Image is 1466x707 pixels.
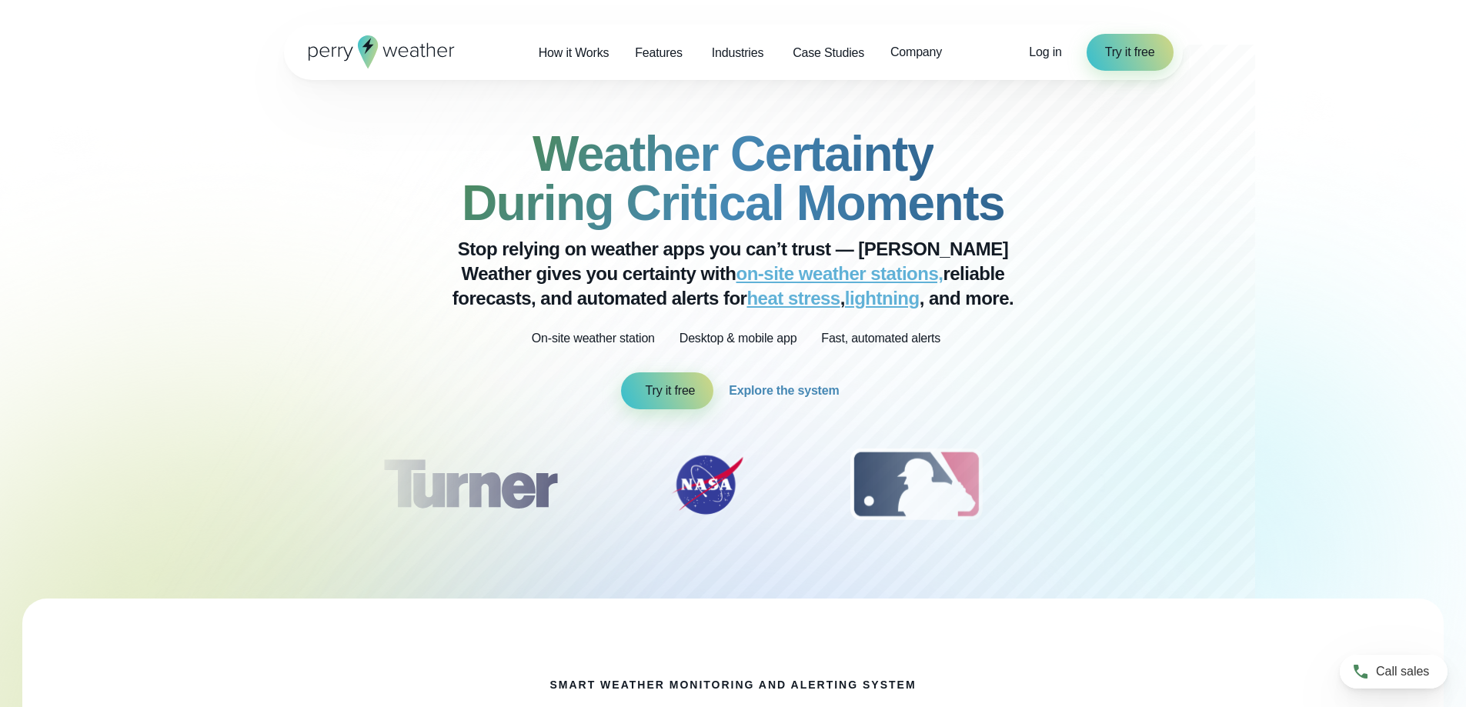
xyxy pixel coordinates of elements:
[621,372,714,409] a: Try it free
[361,446,1106,531] div: slideshow
[360,446,579,523] img: Turner-Construction_1.svg
[646,382,696,400] span: Try it free
[845,288,920,308] a: lightning
[821,329,940,348] p: Fast, automated alerts
[1071,446,1194,523] div: 4 of 12
[653,446,761,523] img: NASA.svg
[1029,45,1061,58] span: Log in
[1340,655,1448,689] a: Call sales
[680,329,797,348] p: Desktop & mobile app
[549,679,916,691] h1: smart weather monitoring and alerting system
[426,237,1041,311] p: Stop relying on weather apps you can’t trust — [PERSON_NAME] Weather gives you certainty with rel...
[1071,446,1194,523] img: PGA.svg
[1105,43,1155,62] span: Try it free
[729,382,839,400] span: Explore the system
[1029,43,1061,62] a: Log in
[780,37,877,68] a: Case Studies
[526,37,623,68] a: How it Works
[712,44,763,62] span: Industries
[462,126,1004,231] strong: Weather Certainty During Critical Moments
[746,288,840,308] a: heat stress
[835,446,997,523] div: 3 of 12
[890,43,942,62] span: Company
[539,44,609,62] span: How it Works
[360,446,579,523] div: 1 of 12
[532,329,655,348] p: On-site weather station
[729,372,845,409] a: Explore the system
[1376,662,1429,681] span: Call sales
[635,44,683,62] span: Features
[653,446,761,523] div: 2 of 12
[793,44,864,62] span: Case Studies
[835,446,997,523] img: MLB.svg
[1087,34,1174,71] a: Try it free
[736,263,943,284] a: on-site weather stations,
